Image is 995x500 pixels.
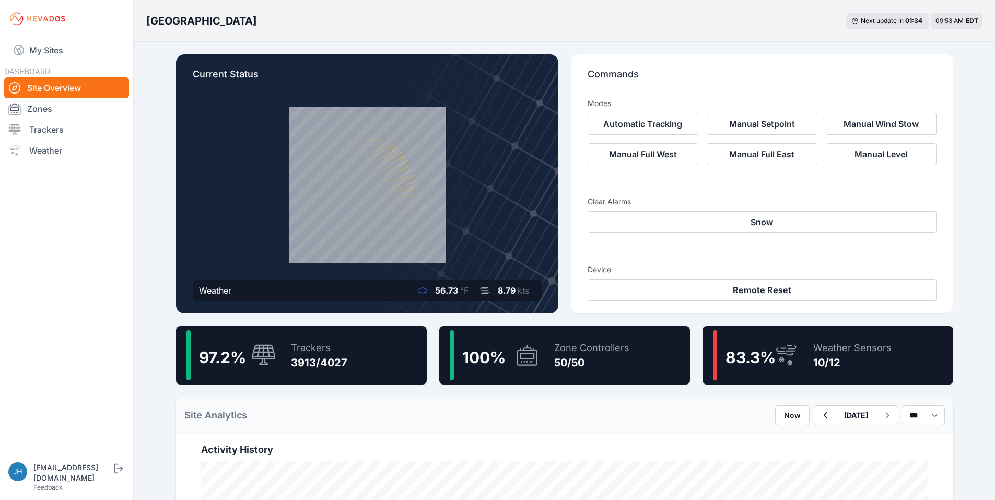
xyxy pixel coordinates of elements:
[826,113,937,135] button: Manual Wind Stow
[588,67,937,90] p: Commands
[588,143,698,165] button: Manual Full West
[588,211,937,233] button: Snow
[725,348,776,367] span: 83.3 %
[775,405,810,425] button: Now
[462,348,506,367] span: 100 %
[966,17,978,25] span: EDT
[435,285,458,296] span: 56.73
[813,341,892,355] div: Weather Sensors
[588,196,937,207] h3: Clear Alarms
[176,326,427,385] a: 97.2%Trackers3913/4027
[498,285,516,296] span: 8.79
[836,406,876,425] button: [DATE]
[199,348,246,367] span: 97.2 %
[146,14,257,28] h3: [GEOGRAPHIC_DATA]
[8,10,67,27] img: Nevados
[33,483,63,491] a: Feedback
[703,326,953,385] a: 83.3%Weather Sensors10/12
[184,408,247,423] h2: Site Analytics
[588,264,937,275] h3: Device
[291,355,347,370] div: 3913/4027
[707,143,817,165] button: Manual Full East
[199,284,231,297] div: Weather
[935,17,964,25] span: 09:53 AM
[4,38,129,63] a: My Sites
[554,355,629,370] div: 50/50
[291,341,347,355] div: Trackers
[588,98,611,109] h3: Modes
[813,355,892,370] div: 10/12
[460,285,469,296] span: °F
[4,98,129,119] a: Zones
[201,443,928,457] h2: Activity History
[8,462,27,481] img: jhaberkorn@invenergy.com
[861,17,904,25] span: Next update in
[4,140,129,161] a: Weather
[4,119,129,140] a: Trackers
[826,143,937,165] button: Manual Level
[193,67,542,90] p: Current Status
[33,462,112,483] div: [EMAIL_ADDRESS][DOMAIN_NAME]
[554,341,629,355] div: Zone Controllers
[518,285,529,296] span: kts
[588,113,698,135] button: Automatic Tracking
[439,326,690,385] a: 100%Zone Controllers50/50
[4,77,129,98] a: Site Overview
[707,113,817,135] button: Manual Setpoint
[588,279,937,301] button: Remote Reset
[4,67,50,76] span: DASHBOARD
[146,7,257,34] nav: Breadcrumb
[905,17,924,25] div: 01 : 34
